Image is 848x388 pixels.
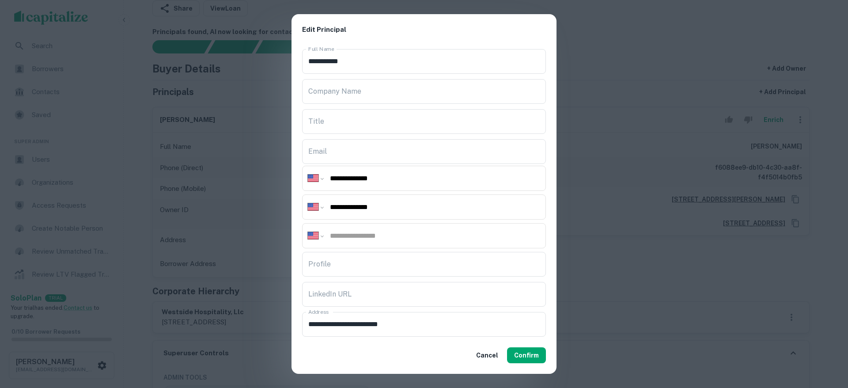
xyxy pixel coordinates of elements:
iframe: Chat Widget [804,317,848,360]
button: Confirm [507,347,546,363]
label: Address [308,308,329,316]
button: Cancel [473,347,502,363]
label: Full Name [308,45,334,53]
h2: Edit Principal [291,14,556,46]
